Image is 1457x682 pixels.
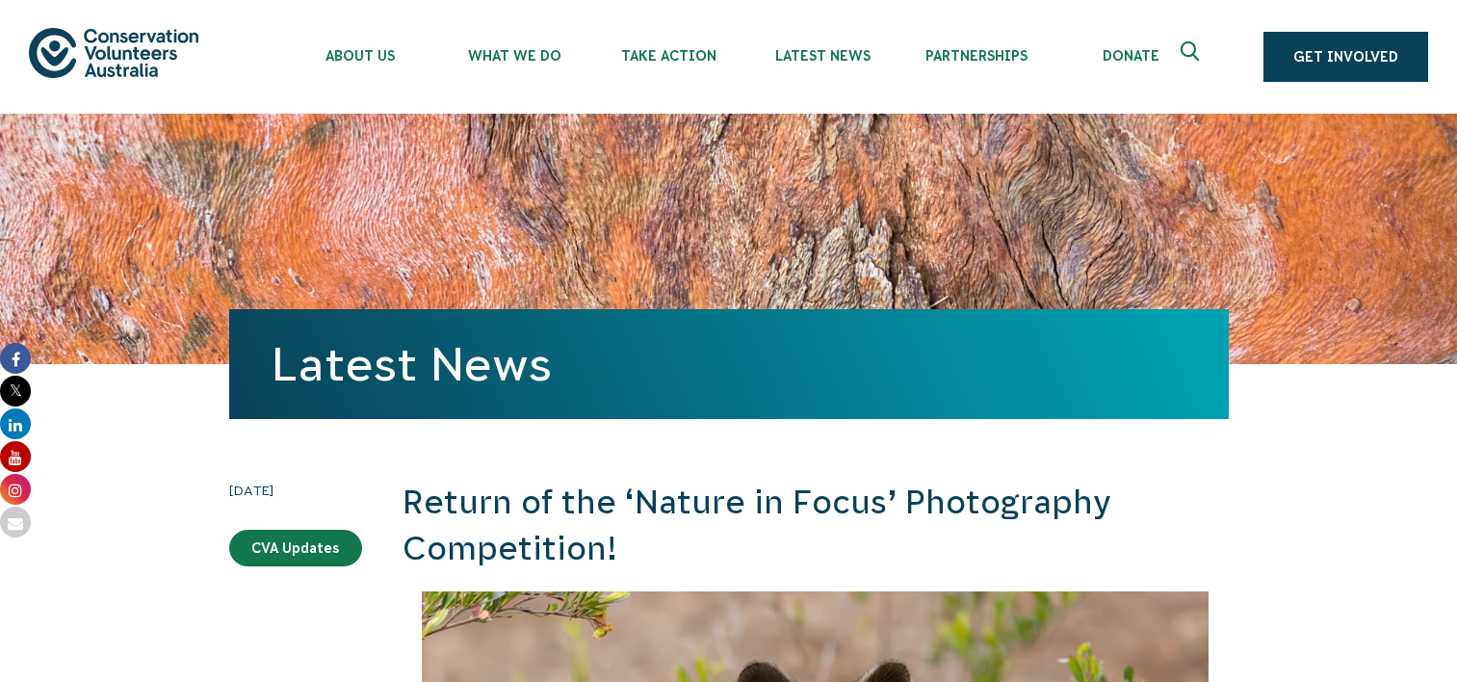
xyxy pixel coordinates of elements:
a: Get Involved [1263,32,1428,82]
time: [DATE] [229,480,362,501]
span: Donate [1054,48,1208,64]
span: About Us [283,48,437,64]
span: Take Action [591,48,745,64]
span: Expand search box [1181,41,1205,72]
span: Latest News [745,48,899,64]
a: CVA Updates [229,530,362,566]
h2: Return of the ‘Nature in Focus’ Photography Competition! [403,480,1229,571]
span: Partnerships [899,48,1054,64]
img: logo.svg [29,28,198,77]
span: What We Do [437,48,591,64]
button: Expand search box Close search box [1169,34,1215,80]
a: Latest News [272,338,552,390]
